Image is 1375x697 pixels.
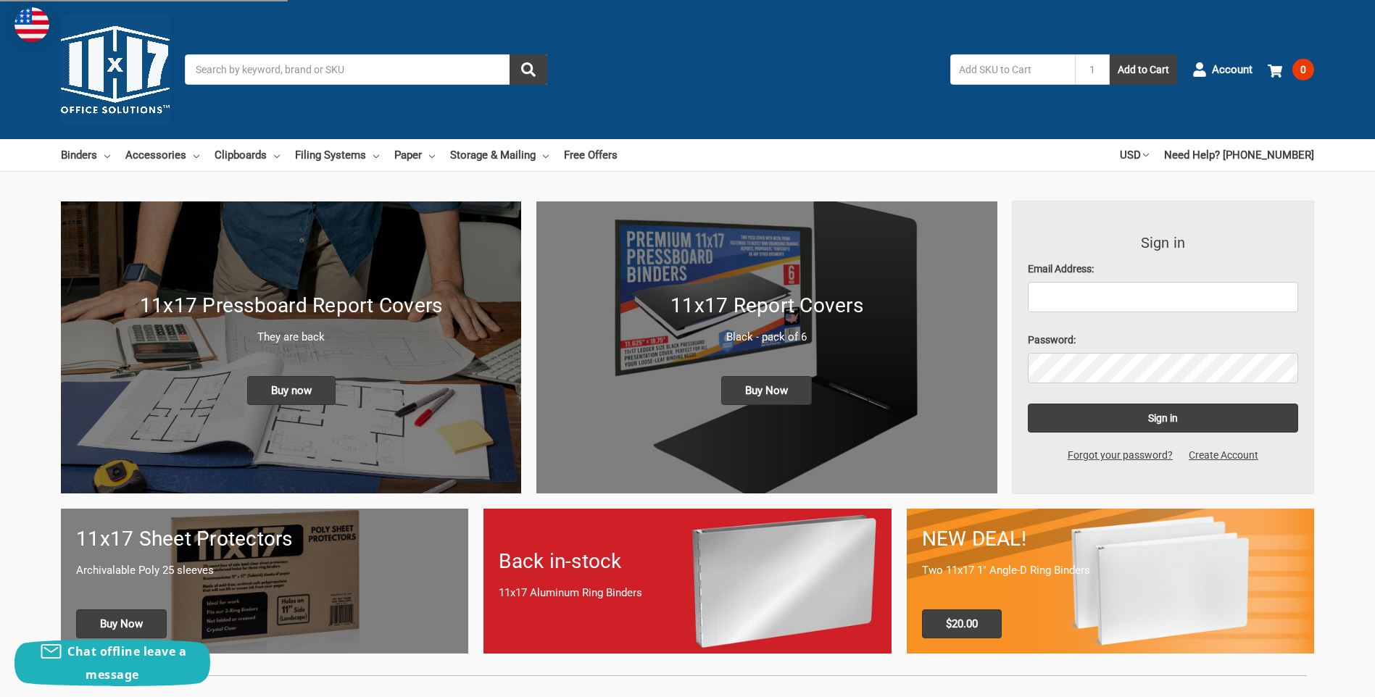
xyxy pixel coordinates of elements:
[536,201,997,493] img: 11x17 Report Covers
[1212,62,1253,78] span: Account
[1164,139,1314,171] a: Need Help? [PHONE_NUMBER]
[1028,404,1299,433] input: Sign in
[61,509,468,653] a: 11x17 sheet protectors 11x17 Sheet Protectors Archivalable Poly 25 sleeves Buy Now
[61,15,170,124] img: 11x17.com
[14,640,210,686] button: Chat offline leave a message
[552,329,981,346] p: Black - pack of 6
[76,329,506,346] p: They are back
[950,54,1075,85] input: Add SKU to Cart
[76,524,453,554] h1: 11x17 Sheet Protectors
[295,139,379,171] a: Filing Systems
[394,139,435,171] a: Paper
[552,291,981,321] h1: 11x17 Report Covers
[1181,448,1266,463] a: Create Account
[215,139,280,171] a: Clipboards
[564,139,618,171] a: Free Offers
[61,139,110,171] a: Binders
[1292,59,1314,80] span: 0
[1268,51,1314,88] a: 0
[1028,232,1299,254] h3: Sign in
[922,562,1299,579] p: Two 11x17 1" Angle-D Ring Binders
[499,546,876,577] h1: Back in-stock
[1110,54,1177,85] button: Add to Cart
[907,509,1314,653] a: 11x17 Binder 2-pack only $20.00 NEW DEAL! Two 11x17 1" Angle-D Ring Binders $20.00
[67,643,186,683] span: Chat offline leave a message
[76,562,453,579] p: Archivalable Poly 25 sleeves
[483,509,891,653] a: Back in-stock 11x17 Aluminum Ring Binders
[499,585,876,601] p: 11x17 Aluminum Ring Binders
[76,609,167,638] span: Buy Now
[1028,262,1299,277] label: Email Address:
[1028,333,1299,348] label: Password:
[76,291,506,321] h1: 11x17 Pressboard Report Covers
[61,201,521,493] img: New 11x17 Pressboard Binders
[1120,139,1149,171] a: USD
[922,524,1299,554] h1: NEW DEAL!
[536,201,997,493] a: 11x17 Report Covers 11x17 Report Covers Black - pack of 6 Buy Now
[450,139,549,171] a: Storage & Mailing
[14,7,49,42] img: duty and tax information for United States
[922,609,1002,638] span: $20.00
[1192,51,1253,88] a: Account
[1060,448,1181,463] a: Forgot your password?
[125,139,199,171] a: Accessories
[721,376,812,405] span: Buy Now
[247,376,336,405] span: Buy now
[185,54,547,85] input: Search by keyword, brand or SKU
[61,201,521,493] a: New 11x17 Pressboard Binders 11x17 Pressboard Report Covers They are back Buy now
